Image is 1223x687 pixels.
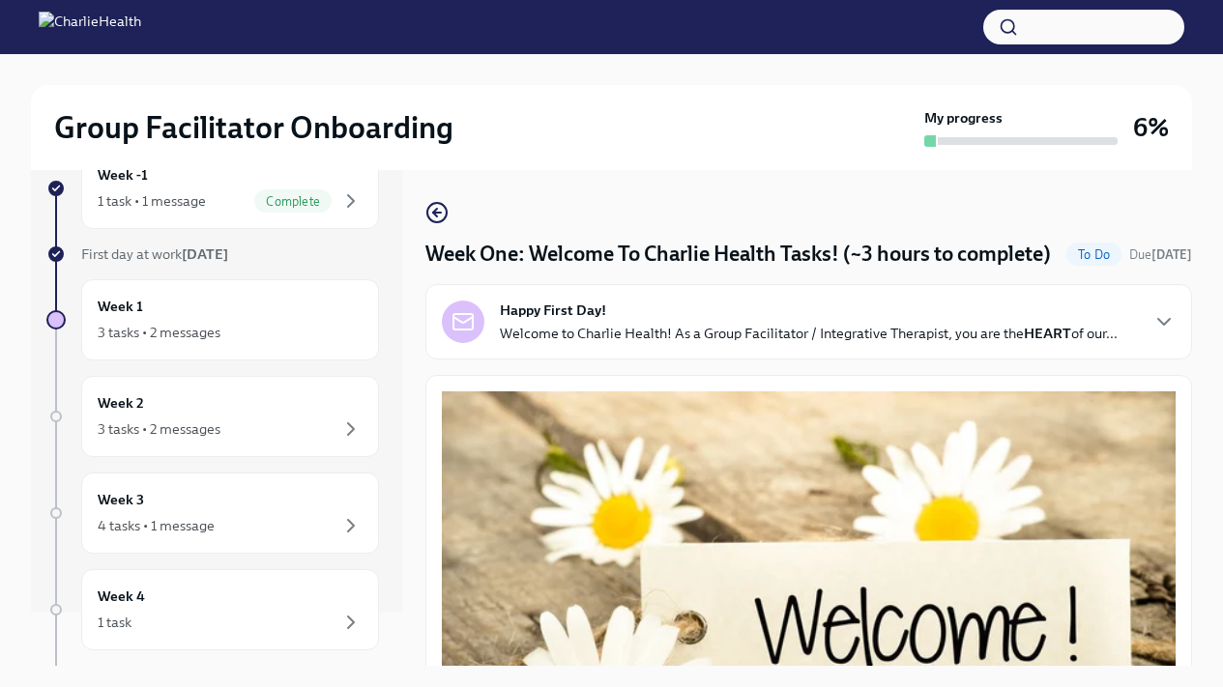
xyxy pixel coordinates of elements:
a: Week -11 task • 1 messageComplete [46,148,379,229]
img: CharlieHealth [39,12,141,43]
span: To Do [1066,247,1121,262]
div: 3 tasks • 2 messages [98,323,220,342]
span: September 15th, 2025 09:00 [1129,245,1192,264]
strong: [DATE] [1151,247,1192,262]
h6: Week 4 [98,586,145,607]
span: Due [1129,247,1192,262]
div: 1 task [98,613,131,632]
div: 3 tasks • 2 messages [98,419,220,439]
h3: 6% [1133,110,1169,145]
strong: Happy First Day! [500,301,606,320]
strong: My progress [924,108,1003,128]
h2: Group Facilitator Onboarding [54,108,453,147]
h6: Week 2 [98,392,144,414]
span: Complete [254,194,332,209]
h6: Week -1 [98,164,148,186]
h6: Week 3 [98,489,144,510]
span: First day at work [81,245,228,263]
p: Welcome to Charlie Health! As a Group Facilitator / Integrative Therapist, you are the of our... [500,324,1118,343]
a: First day at work[DATE] [46,244,379,264]
strong: HEART [1024,325,1071,342]
strong: [DATE] [182,245,228,263]
a: Week 41 task [46,569,379,650]
div: 4 tasks • 1 message [98,516,215,535]
div: 1 task • 1 message [98,191,206,211]
a: Week 34 tasks • 1 message [46,472,379,554]
a: Week 23 tasks • 2 messages [46,376,379,457]
h6: Week 1 [98,296,143,317]
h4: Week One: Welcome To Charlie Health Tasks! (~3 hours to complete) [425,240,1051,269]
a: Week 13 tasks • 2 messages [46,279,379,360]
